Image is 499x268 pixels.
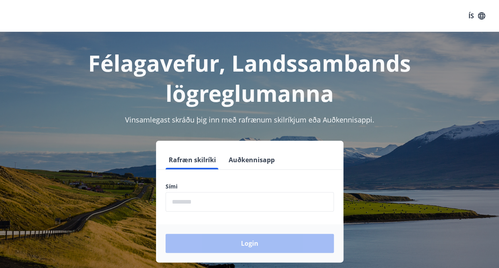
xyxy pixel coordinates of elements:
button: Auðkennisapp [225,150,278,169]
span: Vinsamlegast skráðu þig inn með rafrænum skilríkjum eða Auðkennisappi. [125,115,374,124]
button: Rafræn skilríki [166,150,219,169]
h1: Félagavefur, Landssambands lögreglumanna [10,48,489,108]
button: ÍS [464,9,489,23]
label: Sími [166,183,334,190]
